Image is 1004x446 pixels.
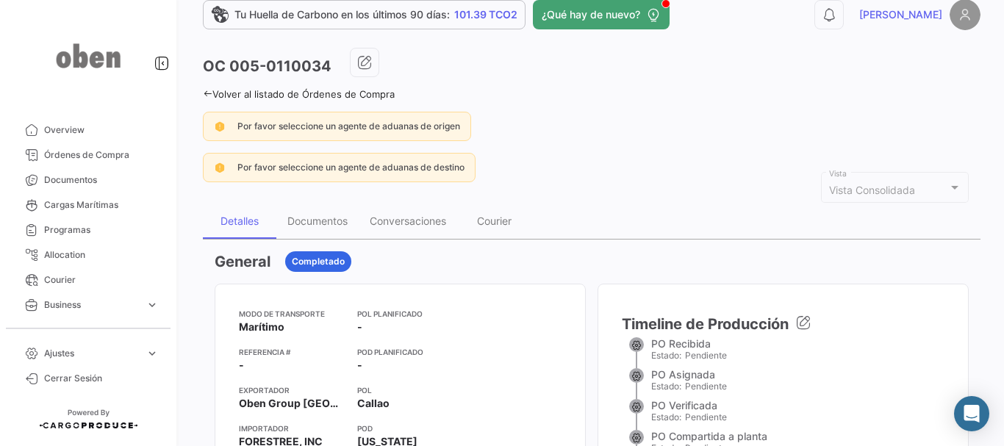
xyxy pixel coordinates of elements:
[622,308,944,337] h3: Timeline de Producción
[685,350,727,361] span: Pendiente
[651,368,727,381] div: PO Asignada
[357,384,453,396] app-card-info-title: POL
[12,267,165,292] a: Courier
[12,217,165,242] a: Programas
[651,411,681,422] span: Estado:
[44,347,140,360] span: Ajustes
[357,320,362,334] span: -
[651,381,681,392] span: Estado:
[454,7,517,22] span: 101.39 TCO2
[357,396,390,411] span: Callao
[651,350,681,361] span: Estado:
[12,143,165,168] a: Órdenes de Compra
[12,193,165,217] a: Cargas Marítimas
[44,173,159,187] span: Documentos
[12,168,165,193] a: Documentos
[370,215,446,227] div: Conversaciones
[146,347,159,360] span: expand_more
[685,411,727,422] span: Pendiente
[44,223,159,237] span: Programas
[12,118,165,143] a: Overview
[146,298,159,312] span: expand_more
[829,184,915,196] mat-select-trigger: Vista Consolidada
[220,215,259,227] div: Detalles
[44,372,159,385] span: Cerrar Sesión
[44,248,159,262] span: Allocation
[357,346,453,358] app-card-info-title: POD Planificado
[651,430,767,442] div: PO Compartida a planta
[215,251,270,272] h3: General
[357,358,362,373] span: -
[239,384,345,396] app-card-info-title: Exportador
[239,320,284,334] span: Marítimo
[237,121,460,132] span: Por favor seleccione un agente de aduanas de origen
[357,308,453,320] app-card-info-title: POL Planificado
[234,7,450,22] span: Tu Huella de Carbono en los últimos 90 días:
[239,346,345,358] app-card-info-title: Referencia #
[239,396,345,411] span: Oben Group [GEOGRAPHIC_DATA]
[651,337,727,350] div: PO Recibida
[685,381,727,392] span: Pendiente
[237,162,465,173] span: Por favor seleccione un agente de aduanas de destino
[44,148,159,162] span: Órdenes de Compra
[292,255,345,268] span: Completado
[51,18,125,94] img: oben-logo.png
[203,56,331,76] h3: OC 005-0110034
[954,396,989,431] div: Abrir Intercom Messenger
[44,273,159,287] span: Courier
[44,198,159,212] span: Cargas Marítimas
[287,215,348,227] div: Documentos
[859,7,942,22] span: [PERSON_NAME]
[651,399,727,411] div: PO Verificada
[477,215,512,227] div: Courier
[542,7,640,22] span: ¿Qué hay de nuevo?
[239,308,345,320] app-card-info-title: Modo de Transporte
[44,123,159,137] span: Overview
[12,242,165,267] a: Allocation
[44,298,140,312] span: Business
[239,358,244,373] span: -
[203,88,395,100] a: Volver al listado de Órdenes de Compra
[239,422,345,434] app-card-info-title: Importador
[357,422,453,434] app-card-info-title: POD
